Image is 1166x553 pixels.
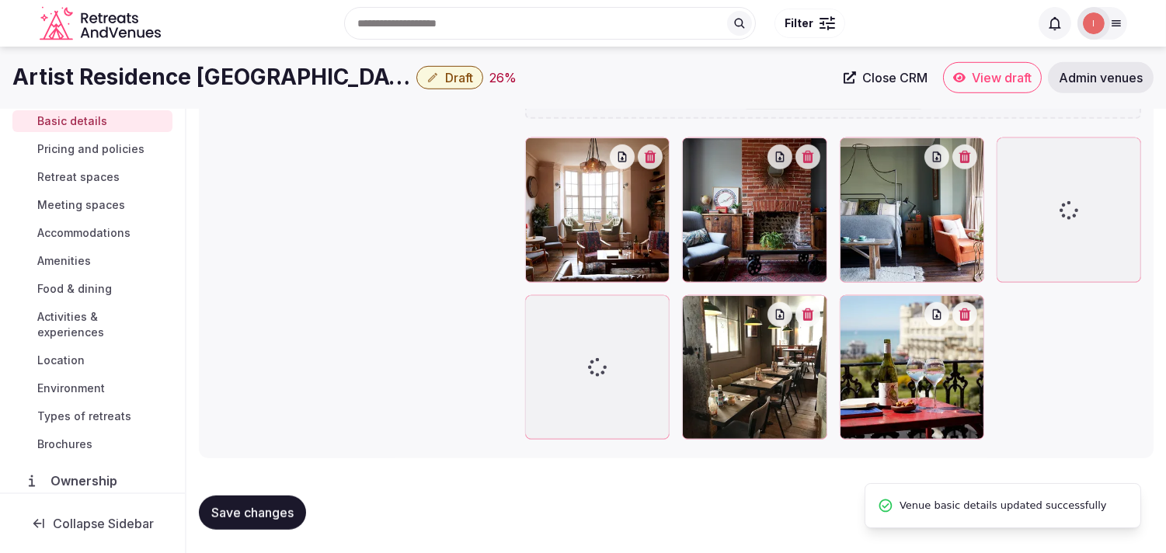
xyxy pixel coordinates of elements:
[862,70,928,85] span: Close CRM
[40,6,164,41] a: Visit the homepage
[525,137,670,282] div: artist-residence-brighton.jpg
[12,506,172,541] button: Collapse Sidebar
[50,471,124,490] span: Ownership
[834,62,937,93] a: Close CRM
[840,137,984,282] div: artist-residence-brighton.jpg
[840,295,984,440] div: artist-residence-brighton.jpg
[682,295,827,440] div: artist-residence-brighton.jpg
[37,113,107,129] span: Basic details
[682,137,827,282] div: artist-residence-brighton.jpg
[37,253,91,269] span: Amenities
[972,70,1032,85] span: View draft
[943,62,1042,93] a: View draft
[37,309,166,340] span: Activities & experiences
[12,278,172,300] a: Food & dining
[1048,62,1154,93] a: Admin venues
[12,377,172,399] a: Environment
[445,70,473,85] span: Draft
[12,138,172,160] a: Pricing and policies
[37,225,131,241] span: Accommodations
[37,436,92,452] span: Brochures
[774,9,845,38] button: Filter
[37,281,112,297] span: Food & dining
[12,464,172,497] a: Ownership
[12,222,172,244] a: Accommodations
[37,169,120,185] span: Retreat spaces
[12,306,172,343] a: Activities & experiences
[12,110,172,132] a: Basic details
[12,350,172,371] a: Location
[416,66,483,89] button: Draft
[199,496,306,530] button: Save changes
[1083,12,1105,34] img: Irene Gonzales
[37,381,105,396] span: Environment
[489,68,517,87] button: 26%
[12,62,410,92] h1: Artist Residence [GEOGRAPHIC_DATA]
[37,353,85,368] span: Location
[785,16,813,31] span: Filter
[211,505,294,520] span: Save changes
[12,433,172,455] a: Brochures
[900,496,1107,515] span: Venue basic details updated successfully
[37,409,131,424] span: Types of retreats
[37,141,144,157] span: Pricing and policies
[12,250,172,272] a: Amenities
[53,516,154,531] span: Collapse Sidebar
[12,166,172,188] a: Retreat spaces
[489,68,517,87] div: 26 %
[1059,70,1143,85] span: Admin venues
[12,405,172,427] a: Types of retreats
[12,194,172,216] a: Meeting spaces
[37,197,125,213] span: Meeting spaces
[40,6,164,41] svg: Retreats and Venues company logo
